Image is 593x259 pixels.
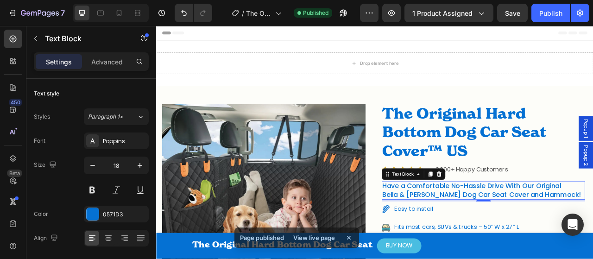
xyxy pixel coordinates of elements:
p: Have a Comfortable No-Hassle Drive With Our Original Bella & [PERSON_NAME] Dog Car Seat Cover and... [287,198,544,220]
button: 7 [4,4,69,22]
iframe: Design area [156,26,593,259]
p: Page published [240,233,284,242]
button: Save [497,4,528,22]
div: Text Block [298,184,329,193]
p: Easy to install [303,227,543,240]
div: Beta [7,170,22,177]
span: / [242,8,244,18]
div: Color [34,210,48,218]
span: Popup 1 [542,119,551,143]
span: Save [505,9,520,17]
div: Text style [34,89,59,98]
div: Undo/Redo [175,4,212,22]
p: 7 [61,7,65,19]
span: 1 product assigned [412,8,473,18]
h1: The Original Hard Bottom Dog Car Seat Cover™ US [286,100,545,174]
div: Publish [539,8,562,18]
div: Drop element here [259,44,308,51]
div: 450 [9,99,22,106]
span: The Original Hard Bottom Dog Car Seat Cover™ US [246,8,271,18]
button: Paragraph 1* [84,108,149,125]
span: Published [303,9,328,17]
div: Styles [34,113,50,121]
span: Popup 2 [542,152,551,178]
div: Poppins [103,137,146,145]
p: Advanced [91,57,123,67]
p: Settings [46,57,72,67]
div: View live page [288,231,341,244]
span: Paragraph 1* [88,113,123,121]
p: 2,000+ Happy Customers [355,177,544,190]
button: Publish [531,4,570,22]
button: 1 product assigned [404,4,493,22]
div: Size [34,159,58,171]
div: Font [34,137,45,145]
p: Text Block [45,33,124,44]
div: Open Intercom Messenger [561,214,584,236]
div: Align [34,232,60,245]
div: 0571D3 [103,210,146,219]
div: Rich Text Editor. Editing area: main [286,197,545,221]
